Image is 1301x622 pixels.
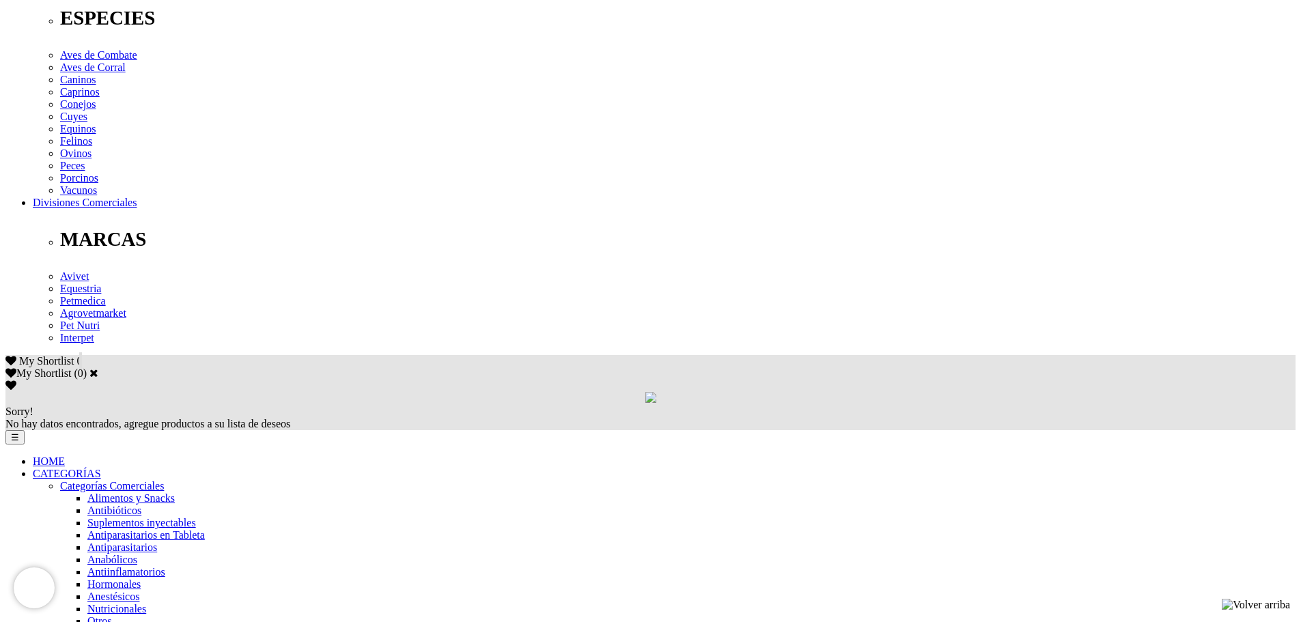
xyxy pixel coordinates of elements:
a: Avivet [60,270,89,282]
a: Felinos [60,135,92,147]
a: Equestria [60,283,101,294]
div: No hay datos encontrados, agregue productos a su lista de deseos [5,406,1296,430]
a: HOME [33,455,65,467]
a: Interpet [60,332,94,343]
p: ESPECIES [60,7,1296,29]
a: Cuyes [60,111,87,122]
a: Nutricionales [87,603,146,614]
a: Aves de Corral [60,61,126,73]
a: Peces [60,160,85,171]
a: Anestésicos [87,591,139,602]
label: 0 [78,367,83,379]
a: Anabólicos [87,554,137,565]
a: Agrovetmarket [60,307,126,319]
a: CATEGORÍAS [33,468,101,479]
a: Pet Nutri [60,320,100,331]
a: Hormonales [87,578,141,590]
a: Antiparasitarios [87,541,157,553]
a: Caninos [60,74,96,85]
span: My Shortlist [19,355,74,367]
iframe: Brevo live chat [14,567,55,608]
a: Aves de Combate [60,49,137,61]
a: Antiparasitarios en Tableta [87,529,205,541]
a: Petmedica [60,295,106,307]
a: Vacunos [60,184,97,196]
a: Divisiones Comerciales [33,197,137,208]
a: Cerrar [89,367,98,378]
label: My Shortlist [5,367,71,379]
span: Sorry! [5,406,33,417]
img: Volver arriba [1222,599,1290,611]
a: Porcinos [60,172,98,184]
a: Antiinflamatorios [87,566,165,578]
a: Categorías Comerciales [60,480,164,492]
button: ☰ [5,430,25,444]
a: Ovinos [60,147,92,159]
span: ( ) [74,367,87,379]
img: loading.gif [645,392,656,403]
a: Equinos [60,123,96,135]
span: 0 [76,355,82,367]
a: Alimentos y Snacks [87,492,175,504]
a: Suplementos inyectables [87,517,196,528]
p: MARCAS [60,228,1296,251]
a: Caprinos [60,86,100,98]
a: Antibióticos [87,505,141,516]
a: Conejos [60,98,96,110]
